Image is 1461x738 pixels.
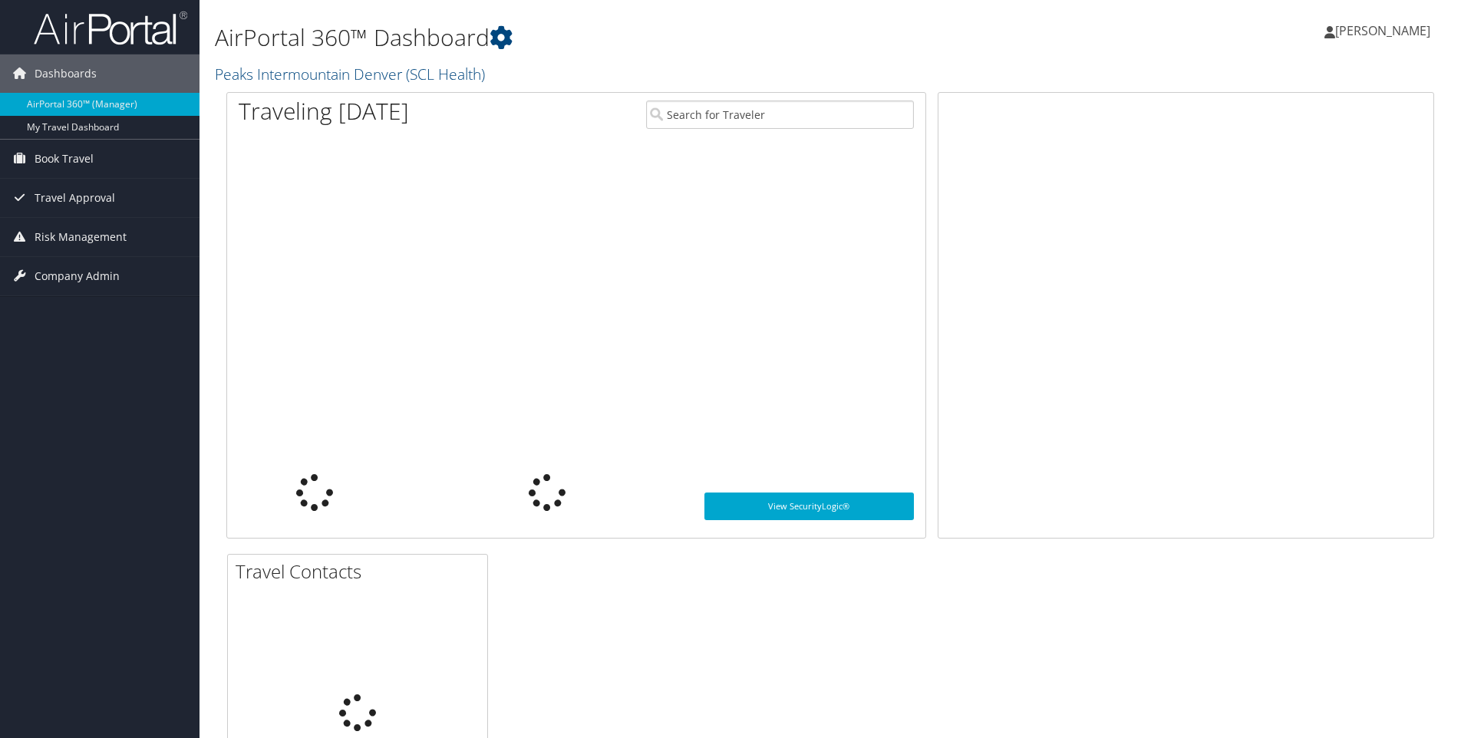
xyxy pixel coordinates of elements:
[215,64,489,84] a: Peaks Intermountain Denver (SCL Health)
[35,54,97,93] span: Dashboards
[646,100,914,129] input: Search for Traveler
[215,21,1035,54] h1: AirPortal 360™ Dashboard
[1324,8,1446,54] a: [PERSON_NAME]
[239,95,409,127] h1: Traveling [DATE]
[35,257,120,295] span: Company Admin
[35,140,94,178] span: Book Travel
[704,493,914,520] a: View SecurityLogic®
[35,179,115,217] span: Travel Approval
[35,218,127,256] span: Risk Management
[34,10,187,46] img: airportal-logo.png
[236,558,487,585] h2: Travel Contacts
[1335,22,1430,39] span: [PERSON_NAME]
